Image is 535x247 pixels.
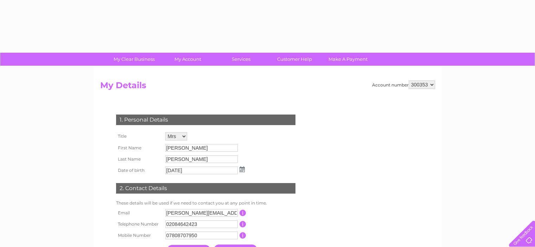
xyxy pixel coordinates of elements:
a: My Account [159,53,217,66]
a: My Clear Business [105,53,163,66]
th: Email [114,207,164,219]
div: 1. Personal Details [116,115,295,125]
a: Customer Help [266,53,324,66]
td: These details will be used if we need to contact you at any point in time. [114,199,297,207]
th: Mobile Number [114,230,164,241]
input: Information [240,210,246,216]
img: ... [240,167,245,172]
th: First Name [114,142,164,154]
div: 2. Contact Details [116,183,295,194]
input: Information [240,232,246,239]
th: Telephone Number [114,219,164,230]
a: Make A Payment [319,53,377,66]
th: Date of birth [114,165,164,176]
input: Information [240,221,246,227]
h2: My Details [100,80,435,94]
th: Title [114,130,164,142]
div: Account number [372,80,435,89]
a: Services [212,53,270,66]
th: Last Name [114,154,164,165]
